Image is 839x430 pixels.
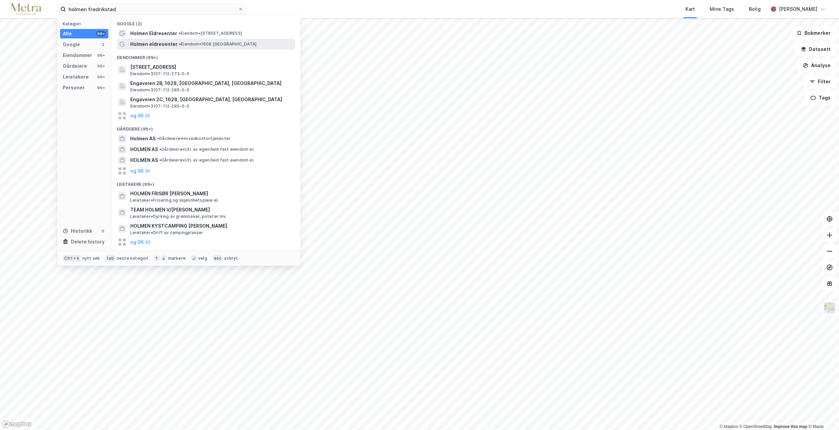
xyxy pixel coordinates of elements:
[179,41,256,47] span: Eiendom • 1608 [GEOGRAPHIC_DATA]
[130,206,292,214] span: TEAM HOLMEN V/[PERSON_NAME]
[159,157,254,163] span: Gårdeiere • Utl. av egen/leid fast eiendom el.
[111,121,300,133] div: Gårdeiere (99+)
[63,255,81,262] div: Ctrl + k
[805,91,836,105] button: Tags
[804,75,836,88] button: Filter
[130,198,219,203] span: Leietaker • Frisering og skjønnhetspleie el.
[111,176,300,189] div: Leietakere (99+)
[685,5,695,13] div: Kart
[63,51,92,59] div: Eiendommer
[791,26,836,40] button: Bokmerker
[213,255,223,262] div: esc
[100,42,106,47] div: 2
[130,63,292,71] span: [STREET_ADDRESS]
[198,256,207,261] div: velg
[82,256,100,261] div: nytt søk
[168,256,186,261] div: markere
[805,398,839,430] iframe: Chat Widget
[96,85,106,90] div: 99+
[130,214,227,219] span: Leietaker • Dyrking av grønnsaker, poteter mv.
[179,31,242,36] span: Eiendom • [STREET_ADDRESS]
[179,41,181,47] span: •
[130,79,292,87] span: Engaveien 2B, 1628, [GEOGRAPHIC_DATA], [GEOGRAPHIC_DATA]
[63,62,87,70] div: Gårdeiere
[130,29,177,37] span: Holmen Eldresenter
[130,145,158,153] span: HOLMEN AS
[130,190,292,198] span: HOLMEN FRISØR [PERSON_NAME]
[159,147,254,152] span: Gårdeiere • Utl. av egen/leid fast eiendom el.
[157,136,159,141] span: •
[111,50,300,62] div: Eiendommer (99+)
[710,5,734,13] div: Mine Tags
[96,74,106,80] div: 99+
[63,73,89,81] div: Leietakere
[779,5,817,13] div: [PERSON_NAME]
[96,53,106,58] div: 99+
[130,238,150,246] button: og 96 til
[130,135,156,143] span: Holmen AS
[71,238,105,246] div: Delete history
[63,84,85,92] div: Personer
[720,424,738,429] a: Mapbox
[159,147,161,152] span: •
[130,87,189,93] span: Eiendom • 3107-112-285-0-0
[63,30,72,38] div: Alle
[130,40,178,48] span: Holmen eldresenter
[130,156,158,164] span: HOLMEN AS
[111,16,300,28] div: Google (2)
[96,63,106,69] div: 99+
[797,59,836,72] button: Analyse
[66,4,238,14] input: Søk på adresse, matrikkel, gårdeiere, leietakere eller personer
[111,248,300,260] div: Personer (99+)
[795,42,836,56] button: Datasett
[100,228,106,234] div: 0
[130,112,150,120] button: og 96 til
[2,420,32,428] a: Mapbox homepage
[130,95,292,104] span: Engaveien 2C, 1628, [GEOGRAPHIC_DATA], [GEOGRAPHIC_DATA]
[224,256,238,261] div: avbryt
[130,222,292,230] span: HOLMEN KYSTCAMPING [PERSON_NAME]
[739,424,772,429] a: OpenStreetMap
[130,104,189,109] span: Eiendom • 3107-112-285-0-0
[159,157,161,163] span: •
[774,424,807,429] a: Improve this map
[179,31,181,36] span: •
[749,5,761,13] div: Bolig
[63,227,92,235] div: Historikk
[11,3,41,15] img: metra-logo.256734c3b2bbffee19d4.png
[105,255,115,262] div: tab
[130,71,189,77] span: Eiendom • 3107-112-273-0-0
[63,40,80,49] div: Google
[63,21,108,26] div: Kategori
[130,230,204,235] span: Leietaker • Drift av campingplasser
[823,302,836,314] img: Z
[130,167,150,175] button: og 96 til
[117,256,148,261] div: neste kategori
[805,398,839,430] div: Kontrollprogram for chat
[157,136,231,141] span: Gårdeiere • Hovedkontortjenester
[96,31,106,36] div: 99+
